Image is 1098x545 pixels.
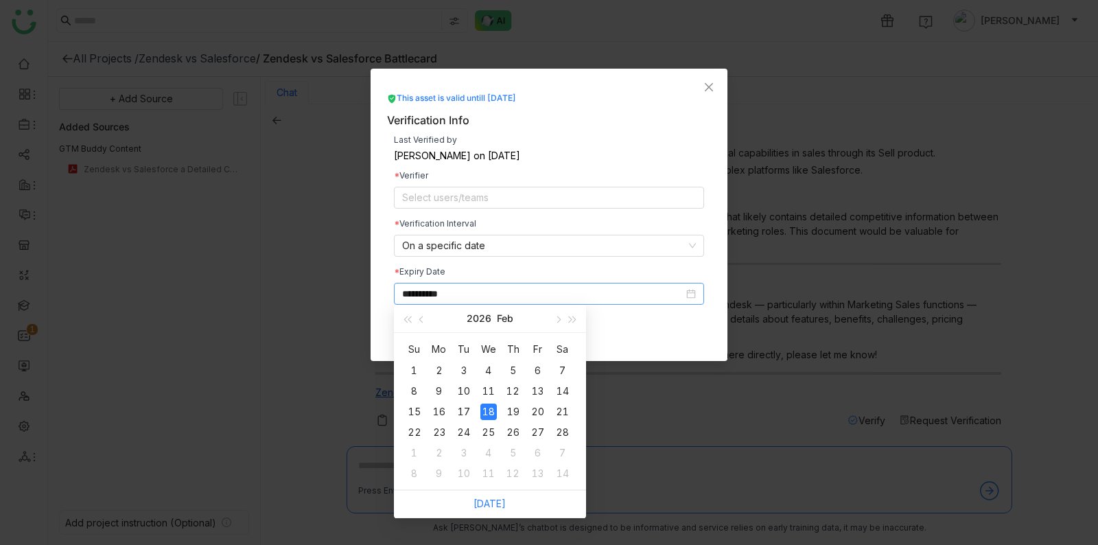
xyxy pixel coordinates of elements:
div: 5 [505,445,522,461]
button: Previous month (PageUp) [414,305,430,332]
div: 27 [530,424,546,441]
td: 2026-02-28 [550,422,575,443]
div: 13 [530,465,546,482]
td: 2026-02-01 [402,360,427,381]
img: verified.svg [387,94,397,104]
div: 2 [431,445,447,461]
div: 18 [480,404,497,420]
td: 2026-02-19 [501,402,526,422]
div: This asset is valid untill [DATE] [387,92,516,105]
div: 13 [530,383,546,399]
div: 14 [554,465,571,482]
td: 2026-02-26 [501,422,526,443]
div: Verification Interval [394,220,704,228]
th: Sun [402,338,427,360]
td: 2026-03-13 [526,463,550,484]
th: Wed [476,338,501,360]
div: Verification Info [387,112,711,129]
div: 6 [530,362,546,379]
td: 2026-03-11 [476,463,501,484]
td: 2026-02-16 [427,402,452,422]
a: [DATE] [474,498,506,509]
th: Sat [550,338,575,360]
th: Fri [526,338,550,360]
button: 2026 [467,305,491,332]
div: 22 [406,424,423,441]
td: 2026-02-06 [526,360,550,381]
button: Next month (PageDown) [550,305,565,332]
nz-select-item: On a specific date [402,235,696,256]
td: 2026-02-03 [452,360,476,381]
td: 2026-03-10 [452,463,476,484]
div: 14 [554,383,571,399]
td: 2026-03-03 [452,443,476,463]
div: 25 [480,424,497,441]
td: 2026-02-22 [402,422,427,443]
div: Verifier [394,172,704,180]
div: 9 [431,383,447,399]
button: Last year (Control + left) [399,305,414,332]
div: 8 [406,383,423,399]
td: 2026-02-02 [427,360,452,381]
td: 2026-02-10 [452,381,476,402]
td: 2026-03-09 [427,463,452,484]
div: 1 [406,362,423,379]
div: 20 [530,404,546,420]
button: Next year (Control + right) [565,305,581,332]
div: 21 [554,404,571,420]
div: 12 [505,465,522,482]
div: [PERSON_NAME] on [DATE] [394,151,704,161]
div: 10 [456,465,472,482]
td: 2026-02-11 [476,381,501,402]
div: 3 [456,362,472,379]
td: 2026-02-14 [550,381,575,402]
div: 24 [456,424,472,441]
td: 2026-02-09 [427,381,452,402]
div: 9 [431,465,447,482]
div: 28 [554,424,571,441]
td: 2026-02-23 [427,422,452,443]
td: 2026-03-05 [501,443,526,463]
td: 2026-03-12 [501,463,526,484]
td: 2026-02-04 [476,360,501,381]
button: Feb [497,305,513,332]
div: 4 [480,445,497,461]
div: 15 [406,404,423,420]
td: 2026-02-15 [402,402,427,422]
button: Close [690,69,727,106]
div: 26 [505,424,522,441]
td: 2026-02-20 [526,402,550,422]
td: 2026-03-04 [476,443,501,463]
th: Tue [452,338,476,360]
div: 2 [431,362,447,379]
div: 7 [554,445,571,461]
td: 2026-02-12 [501,381,526,402]
div: 19 [505,404,522,420]
div: 10 [456,383,472,399]
td: 2026-02-18 [476,402,501,422]
div: 1 [406,445,423,461]
div: 6 [530,445,546,461]
div: 17 [456,404,472,420]
td: 2026-02-17 [452,402,476,422]
td: 2026-02-24 [452,422,476,443]
td: 2026-02-21 [550,402,575,422]
td: 2026-02-25 [476,422,501,443]
div: 4 [480,362,497,379]
div: 7 [554,362,571,379]
td: 2026-02-07 [550,360,575,381]
div: Expiry Date [394,268,704,276]
div: 12 [505,383,522,399]
td: 2026-03-08 [402,463,427,484]
td: 2026-02-05 [501,360,526,381]
th: Mon [427,338,452,360]
div: 3 [456,445,472,461]
td: 2026-03-02 [427,443,452,463]
div: 23 [431,424,447,441]
div: 16 [431,404,447,420]
td: 2026-02-08 [402,381,427,402]
div: 8 [406,465,423,482]
td: 2026-03-01 [402,443,427,463]
div: 11 [480,465,497,482]
div: Last Verified by [394,136,704,144]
